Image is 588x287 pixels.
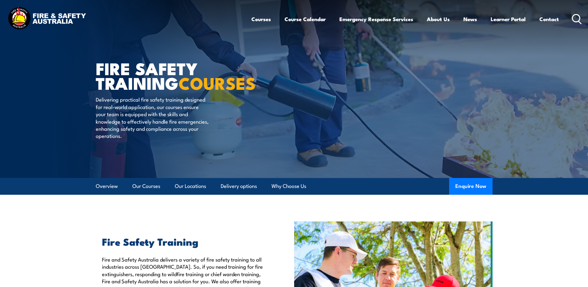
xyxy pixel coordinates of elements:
a: Our Courses [132,178,160,194]
strong: COURSES [179,70,256,95]
a: Overview [96,178,118,194]
h1: FIRE SAFETY TRAINING [96,61,249,90]
button: Enquire Now [449,178,493,195]
a: About Us [427,11,450,27]
a: Delivery options [221,178,257,194]
a: Courses [251,11,271,27]
a: News [463,11,477,27]
a: Course Calendar [285,11,326,27]
a: Contact [539,11,559,27]
p: Delivering practical fire safety training designed for real-world application, our courses ensure... [96,96,209,139]
a: Why Choose Us [272,178,306,194]
a: Our Locations [175,178,206,194]
a: Learner Portal [491,11,526,27]
h2: Fire Safety Training [102,237,266,246]
a: Emergency Response Services [339,11,413,27]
